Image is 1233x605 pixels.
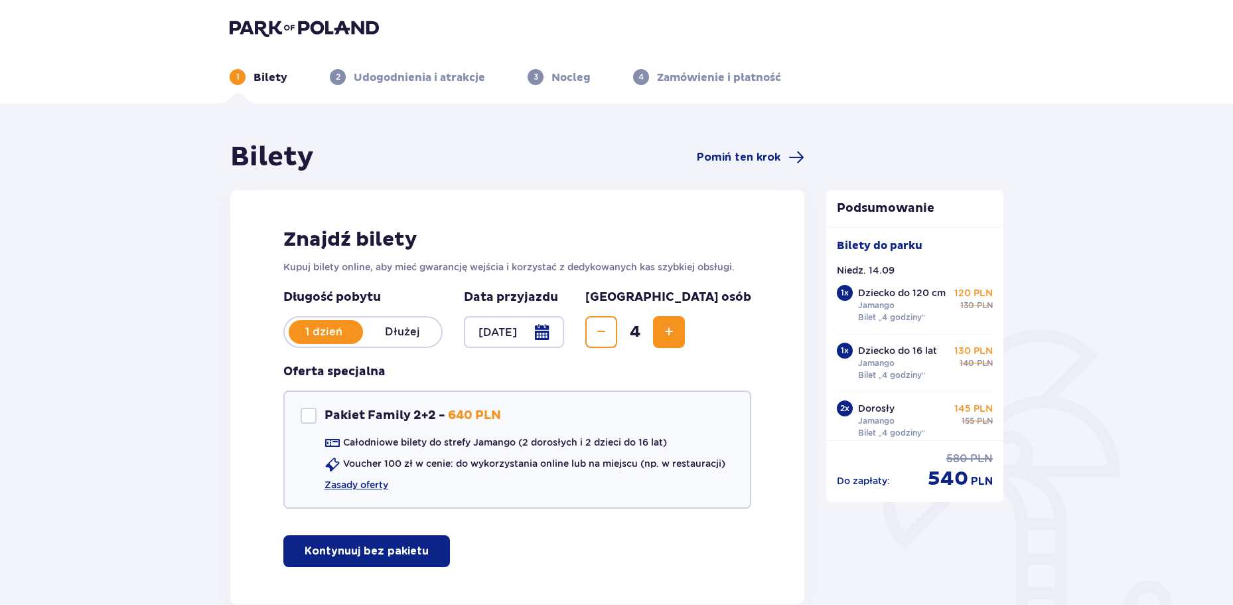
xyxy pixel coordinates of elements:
a: Zasady oferty [325,478,388,491]
p: 580 [946,452,968,466]
p: Bilety do parku [837,238,922,253]
p: Bilety [254,70,287,85]
p: 1 [236,71,240,83]
p: PLN [971,474,993,489]
p: 3 [534,71,538,83]
button: Kontynuuj bez pakietu [283,535,450,567]
p: Bilet „4 godziny” [858,427,926,439]
p: Zamówienie i płatność [657,70,781,85]
div: 1 x [837,285,853,301]
button: Decrease [585,316,617,348]
button: Increase [653,316,685,348]
a: Pomiń ten krok [697,149,804,165]
p: Jamango [858,357,895,369]
p: Dziecko do 120 cm [858,286,946,300]
p: Kupuj bilety online, aby mieć gwarancję wejścia i korzystać z dedykowanych kas szybkiej obsługi. [283,260,751,274]
p: Niedz. 14.09 [837,264,895,277]
p: PLN [977,300,993,311]
p: PLN [977,415,993,427]
p: Do zapłaty : [837,474,890,487]
p: Jamango [858,300,895,311]
h1: Bilety [230,141,314,174]
p: PLN [977,357,993,369]
p: Pakiet Family 2+2 - [325,408,445,424]
p: 640 PLN [448,408,501,424]
p: Długość pobytu [283,290,443,305]
div: 1 x [837,343,853,359]
p: 120 PLN [954,286,993,300]
h2: Znajdź bilety [283,227,751,252]
p: 130 PLN [954,344,993,357]
p: 540 [928,466,968,491]
p: Voucher 100 zł w cenie: do wykorzystania online lub na miejscu (np. w restauracji) [343,457,725,470]
p: Dorosły [858,402,895,415]
p: 145 PLN [954,402,993,415]
div: 2 x [837,400,853,416]
p: Data przyjazdu [464,290,558,305]
p: PLN [970,452,993,466]
span: Pomiń ten krok [697,150,780,165]
p: 155 [962,415,974,427]
p: Dłużej [363,325,441,339]
p: 2 [336,71,340,83]
p: [GEOGRAPHIC_DATA] osób [585,290,751,305]
p: Kontynuuj bez pakietu [305,544,429,559]
p: Bilet „4 godziny” [858,369,926,381]
p: Całodniowe bilety do strefy Jamango (2 dorosłych i 2 dzieci do 16 lat) [343,436,667,449]
p: Podsumowanie [826,201,1004,216]
p: Oferta specjalna [283,364,386,380]
p: 4 [638,71,644,83]
p: Bilet „4 godziny” [858,311,926,323]
p: Jamango [858,415,895,427]
img: Park of Poland logo [230,19,379,37]
p: Udogodnienia i atrakcje [354,70,485,85]
p: 130 [960,300,974,311]
p: 140 [960,357,974,369]
p: 1 dzień [285,325,363,339]
p: Dziecko do 16 lat [858,344,937,357]
p: Nocleg [551,70,591,85]
span: 4 [620,322,650,342]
